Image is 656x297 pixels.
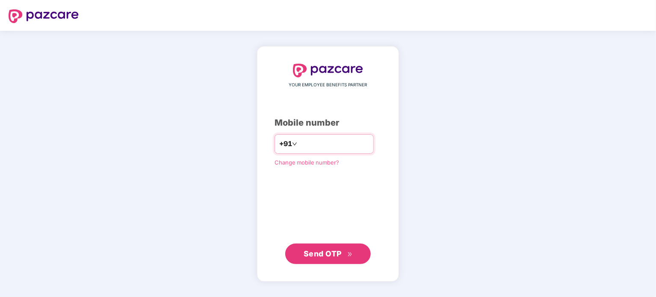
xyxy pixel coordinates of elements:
[285,244,371,264] button: Send OTPdouble-right
[9,9,79,23] img: logo
[289,82,367,88] span: YOUR EMPLOYEE BENEFITS PARTNER
[275,116,381,129] div: Mobile number
[279,138,292,149] span: +91
[347,252,353,257] span: double-right
[304,249,342,258] span: Send OTP
[275,159,339,166] a: Change mobile number?
[293,64,363,77] img: logo
[292,141,297,147] span: down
